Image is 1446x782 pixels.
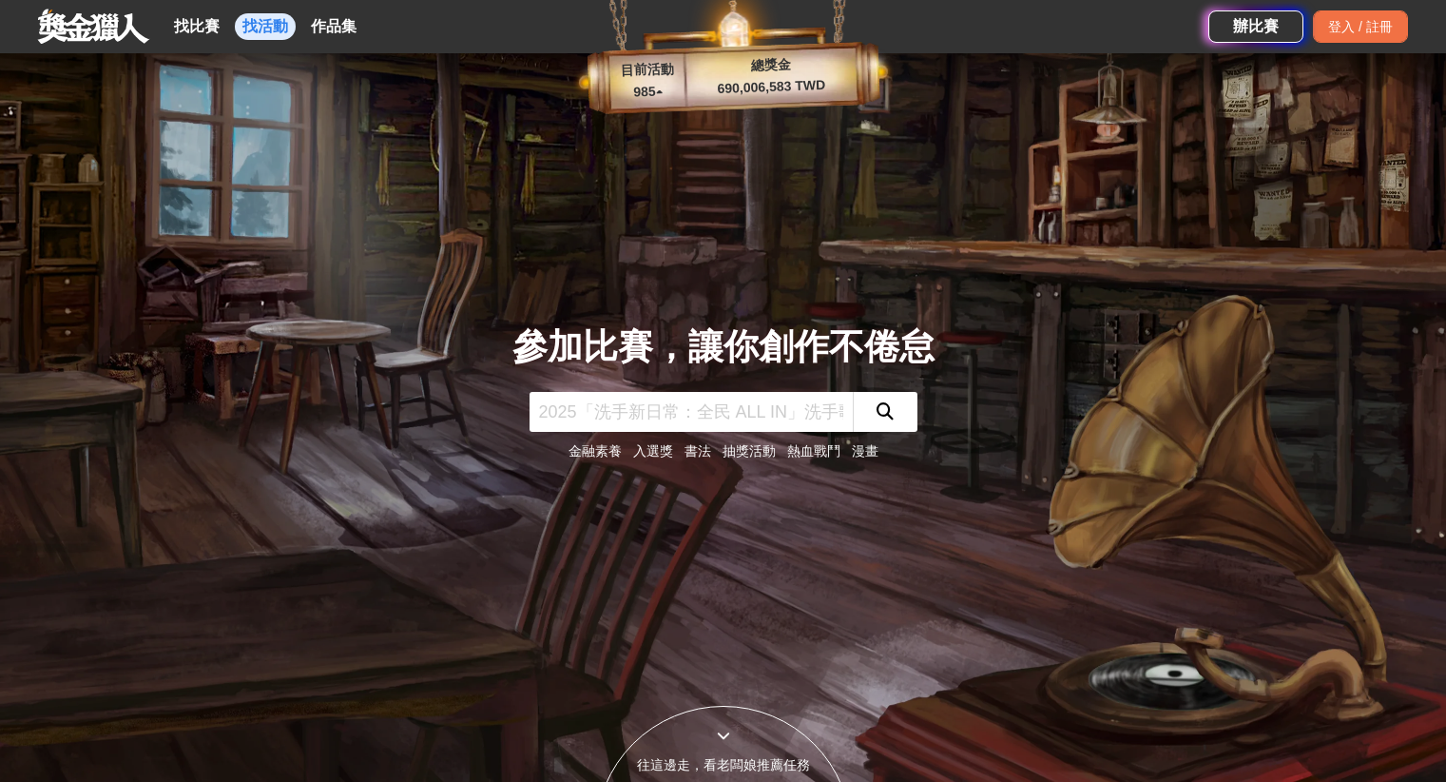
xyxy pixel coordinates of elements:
[512,321,935,374] div: 參加比賽，讓你創作不倦怠
[303,13,364,40] a: 作品集
[609,81,686,104] p: 985 ▴
[723,443,776,459] a: 抽獎活動
[166,13,227,40] a: 找比賽
[852,443,878,459] a: 漫畫
[1208,10,1303,43] a: 辦比賽
[684,443,711,459] a: 書法
[1313,10,1408,43] div: 登入 / 註冊
[569,443,622,459] a: 金融素養
[684,52,857,78] p: 總獎金
[608,59,685,82] p: 目前活動
[596,755,851,775] div: 往這邊走，看老闆娘推薦任務
[685,74,858,100] p: 690,006,583 TWD
[530,392,853,432] input: 2025「洗手新日常：全民 ALL IN」洗手歌全台徵選
[787,443,840,459] a: 熱血戰鬥
[633,443,673,459] a: 入選獎
[235,13,296,40] a: 找活動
